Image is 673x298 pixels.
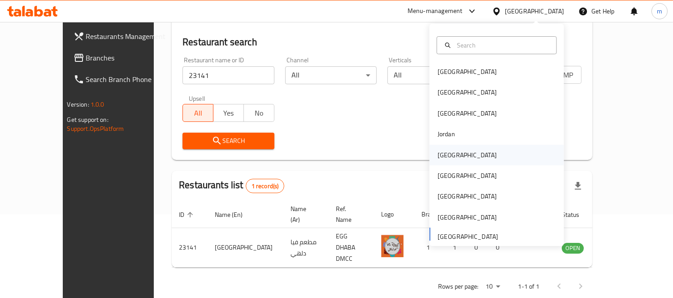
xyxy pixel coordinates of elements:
span: No [247,107,271,120]
span: OPEN [562,243,584,253]
span: 1.0.0 [91,99,104,110]
label: Upsell [189,95,205,101]
td: 0 [489,228,510,268]
span: Yes [217,107,240,120]
input: Search for restaurant name or ID.. [182,66,274,84]
button: TMP [551,66,582,84]
a: Support.OpsPlatform [67,123,124,134]
span: Name (En) [215,209,254,220]
div: All [387,66,479,84]
span: Status [562,209,591,220]
span: Search Branch Phone [86,74,168,85]
td: 1 [414,228,446,268]
div: [GEOGRAPHIC_DATA] [438,108,497,118]
th: Branches [414,201,446,228]
div: Export file [567,175,589,197]
span: TMP [555,69,578,82]
span: ID [179,209,196,220]
div: [GEOGRAPHIC_DATA] [438,87,497,97]
div: [GEOGRAPHIC_DATA] [438,212,497,222]
p: 1-1 of 1 [518,281,539,292]
td: 0 [467,228,489,268]
span: Restaurants Management [86,31,168,42]
button: Yes [213,104,244,122]
span: Name (Ar) [291,203,318,225]
span: All [187,107,210,120]
span: 1 record(s) [246,182,284,190]
td: 1 [446,228,467,268]
td: [GEOGRAPHIC_DATA] [208,228,283,268]
td: 23141 [172,228,208,268]
td: EGG DHABA DMCC [329,228,374,268]
div: [GEOGRAPHIC_DATA] [438,171,497,181]
div: OPEN [562,243,584,254]
table: enhanced table [172,201,633,268]
button: No [243,104,274,122]
div: Menu-management [408,6,463,17]
div: Rows per page: [482,280,504,294]
span: Branches [86,52,168,63]
th: Logo [374,201,414,228]
div: [GEOGRAPHIC_DATA] [505,6,564,16]
p: Rows per page: [438,281,478,292]
a: Restaurants Management [66,26,175,47]
button: Search [182,133,274,149]
div: Total records count [246,179,285,193]
span: Search [190,135,267,147]
span: Version: [67,99,89,110]
span: m [657,6,662,16]
div: [GEOGRAPHIC_DATA] [438,191,497,201]
div: Jordan [438,129,455,139]
div: [GEOGRAPHIC_DATA] [438,67,497,77]
div: [GEOGRAPHIC_DATA] [438,150,497,160]
span: Get support on: [67,114,109,125]
span: Ref. Name [336,203,363,225]
img: Via Delhi Restaurant [381,235,404,257]
input: Search [453,40,551,50]
a: Branches [66,47,175,69]
div: All [285,66,377,84]
td: مطعم فيا دلهي [283,228,329,268]
h2: Restaurant search [182,35,582,49]
h2: Restaurants list [179,178,284,193]
button: All [182,104,213,122]
a: Search Branch Phone [66,69,175,90]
